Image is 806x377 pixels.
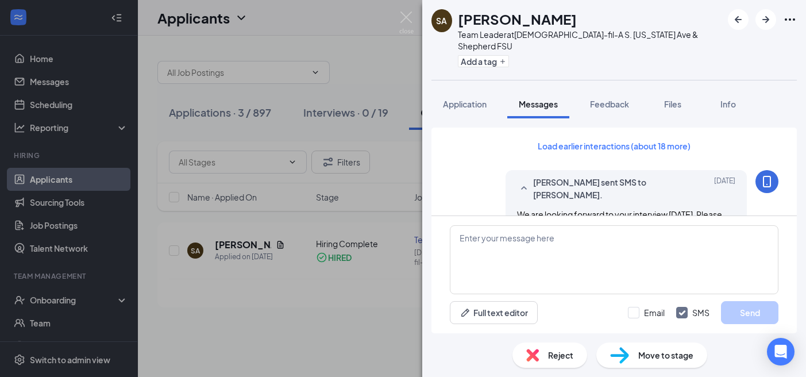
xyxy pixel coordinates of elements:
svg: Plus [499,58,506,65]
svg: Ellipses [783,13,797,26]
button: PlusAdd a tag [458,55,509,67]
svg: SmallChevronUp [517,182,531,195]
button: ArrowLeftNew [728,9,749,30]
span: Files [664,99,681,109]
h1: [PERSON_NAME] [458,9,577,29]
span: Move to stage [638,349,693,361]
div: Open Intercom Messenger [767,338,795,366]
div: SA [436,15,447,26]
span: [PERSON_NAME] sent SMS to [PERSON_NAME]. [533,176,684,201]
button: Load earlier interactions (about 18 more) [528,137,700,155]
span: [DATE] [714,176,735,201]
span: Feedback [590,99,629,109]
span: Info [720,99,736,109]
span: Application [443,99,487,109]
span: Messages [519,99,558,109]
button: Full text editorPen [450,301,538,324]
button: ArrowRight [755,9,776,30]
svg: ArrowLeftNew [731,13,745,26]
svg: ArrowRight [759,13,773,26]
span: We are looking forward to your interview [DATE]. Please meet us at the [GEOGRAPHIC_DATA] (in fron... [517,209,735,321]
div: Team Leader at [DEMOGRAPHIC_DATA]-fil-A S. [US_STATE] Ave & Shepherd FSU [458,29,722,52]
svg: Pen [460,307,471,318]
svg: MobileSms [760,175,774,188]
button: Send [721,301,778,324]
span: Reject [548,349,573,361]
